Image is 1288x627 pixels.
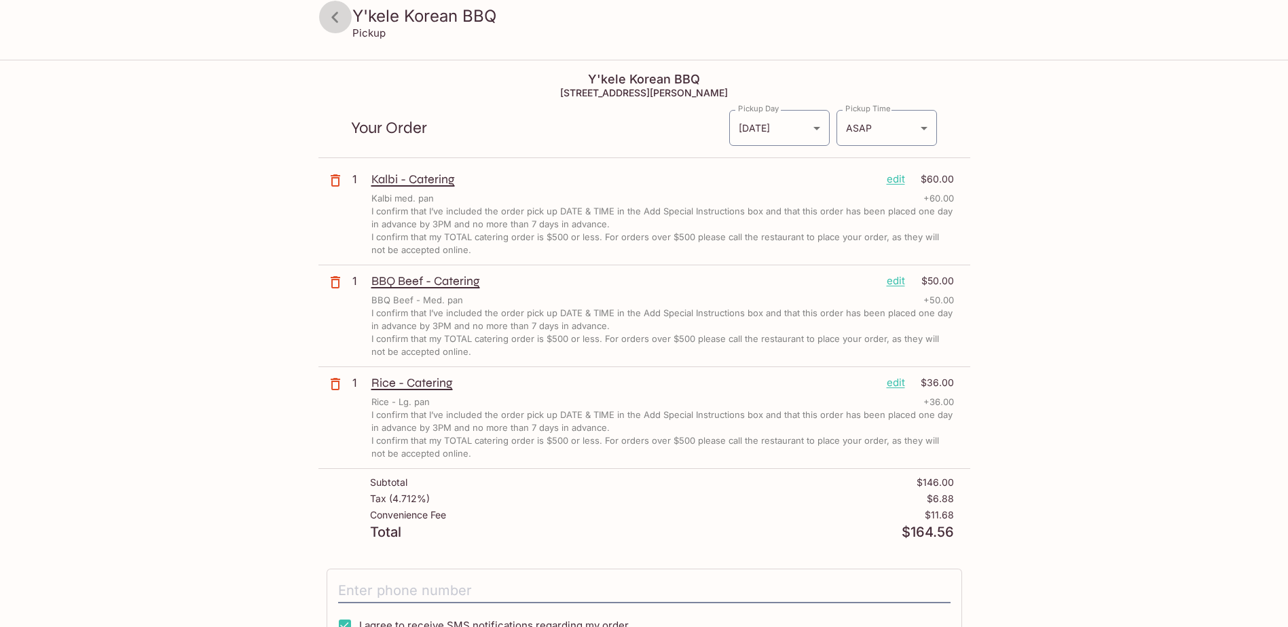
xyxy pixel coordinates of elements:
[371,375,876,390] p: Rice - Catering
[836,110,937,146] div: ASAP
[845,103,891,114] label: Pickup Time
[318,72,970,87] h4: Y'kele Korean BBQ
[370,493,430,504] p: Tax ( 4.712% )
[351,121,729,134] p: Your Order
[371,172,876,187] p: Kalbi - Catering
[371,273,876,288] p: BBQ Beef - Catering
[352,26,386,39] p: Pickup
[738,103,779,114] label: Pickup Day
[371,396,430,408] p: Rice - Lg. pan
[923,192,954,205] p: + 60.00
[371,332,954,358] p: I confirm that my TOTAL catering order is $500 or less. For orders over $500 please call the rest...
[902,526,954,539] p: $164.56
[371,192,434,205] p: Kalbi med. pan
[370,510,446,520] p: Convenience Fee
[371,205,954,231] p: I confirm that I’ve included the order pick up DATE & TIME in the Add Special Instructions box an...
[887,172,905,187] p: edit
[371,408,954,434] p: I confirm that I’ve included the order pick up DATE & TIME in the Add Special Instructions box an...
[729,110,830,146] div: [DATE]
[923,396,954,408] p: + 36.00
[370,526,401,539] p: Total
[913,172,954,187] p: $60.00
[887,375,905,390] p: edit
[352,375,366,390] p: 1
[352,5,959,26] h3: Y'kele Korean BBQ
[923,294,954,307] p: + 50.00
[352,172,366,187] p: 1
[913,273,954,288] p: $50.00
[913,375,954,390] p: $36.00
[917,477,954,488] p: $146.00
[371,294,463,307] p: BBQ Beef - Med. pan
[887,273,905,288] p: edit
[370,477,407,488] p: Subtotal
[927,493,954,504] p: $6.88
[371,231,954,256] p: I confirm that my TOTAL catering order is $500 or less. For orders over $500 please call the rest...
[371,307,954,332] p: I confirm that I’ve included the order pick up DATE & TIME in the Add Special Instructions box an...
[338,577,951,603] input: Enter phone number
[318,87,970,98] h5: [STREET_ADDRESS][PERSON_NAME]
[352,273,366,288] p: 1
[925,510,954,520] p: $11.68
[371,434,954,460] p: I confirm that my TOTAL catering order is $500 or less. For orders over $500 please call the rest...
